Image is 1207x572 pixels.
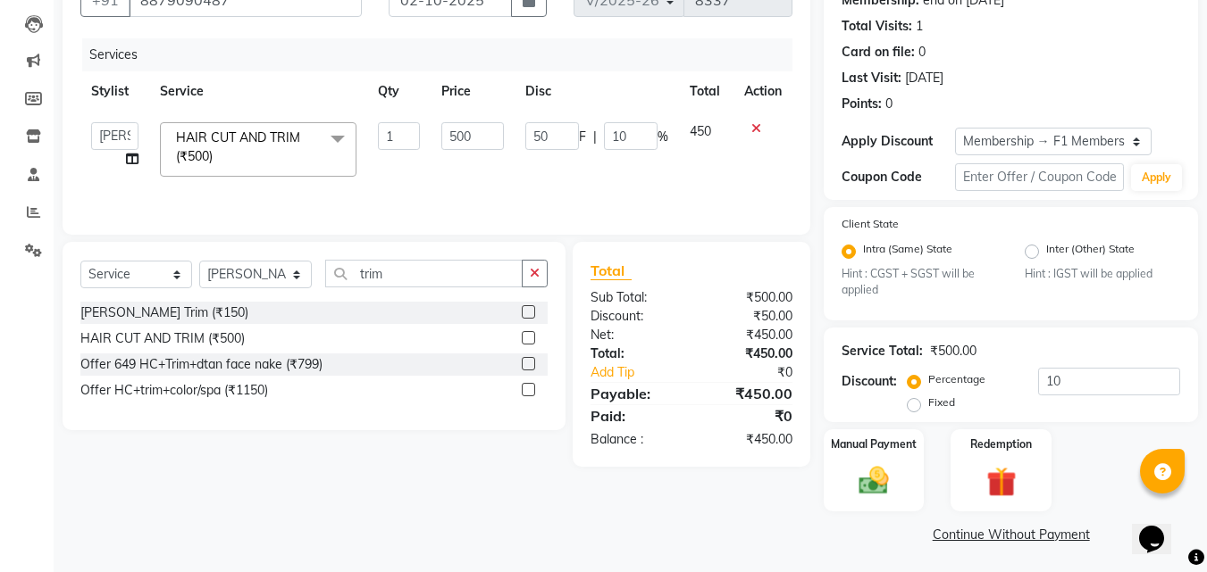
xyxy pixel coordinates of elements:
span: 450 [690,123,711,139]
div: Apply Discount [842,132,954,151]
div: Discount: [577,307,692,326]
th: Action [733,71,792,112]
div: Services [82,38,806,71]
th: Total [679,71,733,112]
div: ₹450.00 [692,430,806,449]
div: ₹450.00 [692,344,806,363]
label: Client State [842,216,899,232]
div: Points: [842,95,882,113]
div: Discount: [842,372,897,391]
span: Total [591,261,632,280]
th: Qty [367,71,432,112]
div: ₹450.00 [692,326,806,344]
small: Hint : CGST + SGST will be applied [842,266,997,299]
div: Total: [577,344,692,363]
label: Inter (Other) State [1046,241,1135,262]
a: Continue Without Payment [827,526,1194,544]
div: Net: [577,326,692,344]
th: Disc [515,71,679,112]
input: Search or Scan [325,260,523,287]
div: [PERSON_NAME] Trim (₹150) [80,303,248,322]
th: Service [149,71,367,112]
div: Last Visit: [842,69,901,87]
div: Service Total: [842,342,923,361]
div: Offer 649 HC+Trim+dtan face nake (₹799) [80,355,323,374]
div: 1 [916,17,923,36]
img: _gift.svg [977,463,1026,500]
span: F [579,128,586,146]
th: Stylist [80,71,149,112]
div: HAIR CUT AND TRIM (₹500) [80,329,245,348]
label: Fixed [928,394,955,410]
span: HAIR CUT AND TRIM (₹500) [176,129,300,164]
img: _cash.svg [850,463,898,497]
label: Intra (Same) State [863,241,952,262]
a: x [213,148,221,164]
label: Percentage [928,371,985,387]
div: ₹50.00 [692,307,806,326]
input: Enter Offer / Coupon Code [955,163,1124,191]
div: ₹500.00 [692,288,806,307]
div: ₹500.00 [930,342,976,361]
div: ₹450.00 [692,383,806,404]
iframe: chat widget [1132,501,1189,554]
div: Offer HC+trim+color/spa (₹1150) [80,381,268,400]
div: 0 [918,43,926,62]
div: Paid: [577,405,692,427]
span: % [658,128,668,146]
button: Apply [1131,164,1182,191]
div: [DATE] [905,69,943,87]
div: Total Visits: [842,17,912,36]
div: Balance : [577,430,692,449]
div: Coupon Code [842,168,954,187]
small: Hint : IGST will be applied [1025,266,1180,282]
a: Add Tip [577,363,710,382]
th: Price [431,71,514,112]
label: Manual Payment [831,436,917,452]
div: Payable: [577,383,692,404]
label: Redemption [970,436,1032,452]
div: ₹0 [711,363,807,382]
span: | [593,128,597,146]
div: Card on file: [842,43,915,62]
div: ₹0 [692,405,806,427]
div: Sub Total: [577,288,692,307]
div: 0 [885,95,893,113]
